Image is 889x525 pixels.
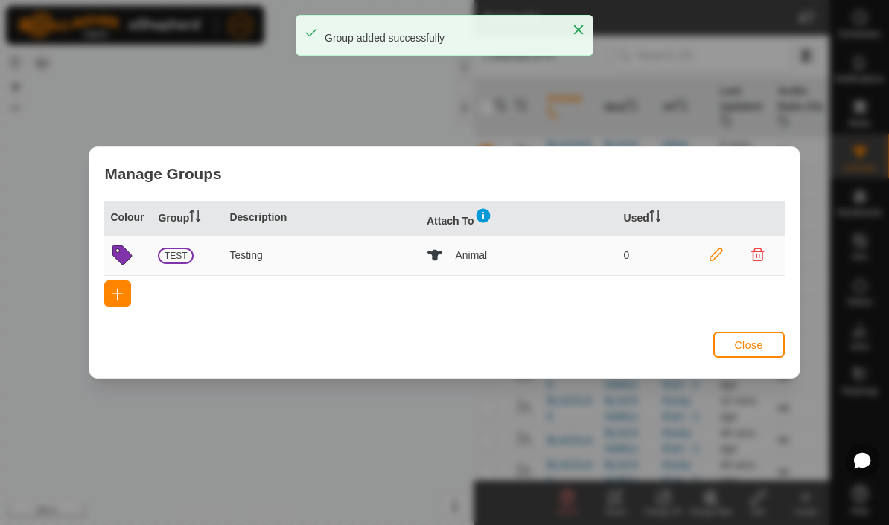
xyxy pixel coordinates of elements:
span: Animal [455,248,487,263]
img: information [474,207,492,225]
th: Used [618,201,689,236]
div: Group added successfully [325,30,557,46]
th: Description [223,201,421,236]
span: Close [734,339,762,351]
th: Attach To [421,201,618,236]
span: TEST [158,248,193,264]
th: Group [152,201,223,236]
button: Close [713,332,785,358]
button: Close [568,19,589,40]
div: Manage Groups [89,147,799,200]
th: Colour [104,201,152,236]
p-celleditor: 0 [624,249,630,261]
p-celleditor: Testing [229,249,262,261]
